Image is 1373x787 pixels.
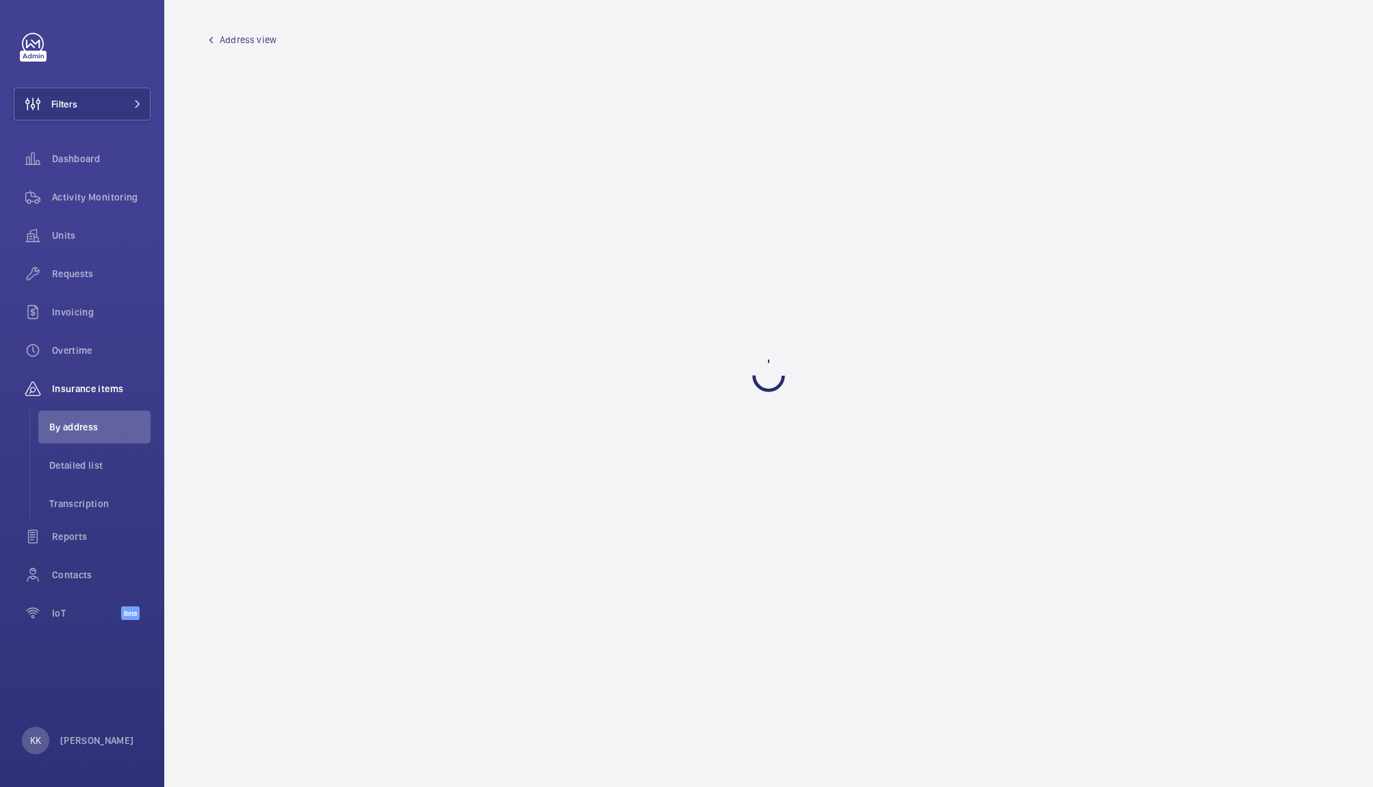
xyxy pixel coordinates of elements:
[121,606,140,620] span: Beta
[49,420,151,434] span: By address
[30,734,41,747] p: KK
[49,497,151,511] span: Transcription
[51,97,77,111] span: Filters
[49,459,151,472] span: Detailed list
[52,305,151,319] span: Invoicing
[52,606,121,620] span: IoT
[52,190,151,204] span: Activity Monitoring
[52,229,151,242] span: Units
[60,734,134,747] p: [PERSON_NAME]
[52,152,151,166] span: Dashboard
[220,33,277,47] span: Address view
[52,530,151,543] span: Reports
[14,88,151,120] button: Filters
[52,568,151,582] span: Contacts
[52,267,151,281] span: Requests
[52,382,151,396] span: Insurance items
[52,344,151,357] span: Overtime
